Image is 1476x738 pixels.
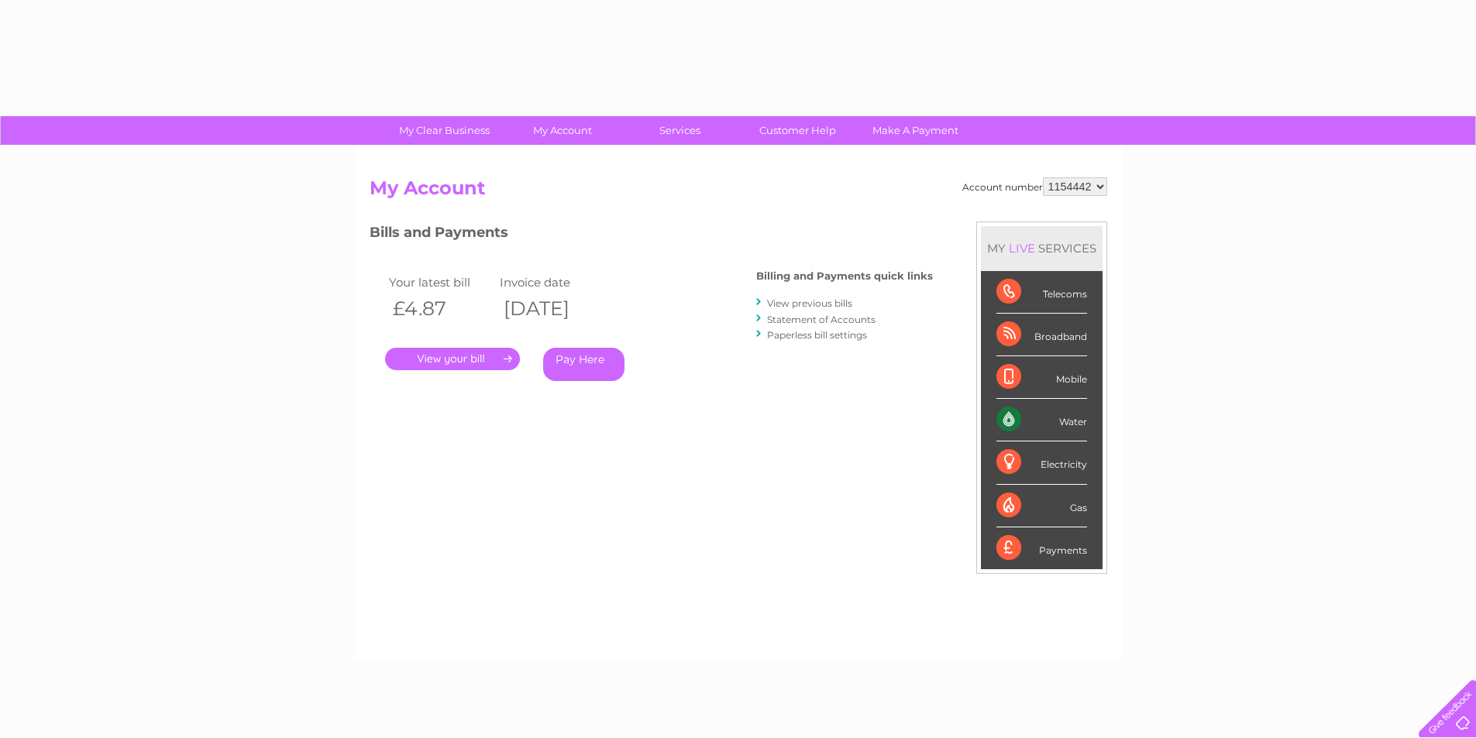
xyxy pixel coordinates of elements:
[767,314,876,325] a: Statement of Accounts
[498,116,626,145] a: My Account
[385,293,497,324] th: £4.87
[385,348,520,370] a: .
[996,527,1087,569] div: Payments
[543,348,624,381] a: Pay Here
[370,221,933,249] h3: Bills and Payments
[385,272,497,293] td: Your latest bill
[996,399,1087,441] div: Water
[962,177,1107,196] div: Account number
[996,271,1087,314] div: Telecoms
[1006,241,1038,256] div: LIVE
[996,485,1087,527] div: Gas
[996,314,1087,356] div: Broadband
[996,356,1087,399] div: Mobile
[496,272,607,293] td: Invoice date
[496,293,607,324] th: [DATE]
[852,116,979,145] a: Make A Payment
[996,441,1087,484] div: Electricity
[616,116,744,145] a: Services
[756,270,933,282] h4: Billing and Payments quick links
[767,329,867,341] a: Paperless bill settings
[380,116,508,145] a: My Clear Business
[767,297,852,309] a: View previous bills
[734,116,862,145] a: Customer Help
[370,177,1107,207] h2: My Account
[981,226,1103,270] div: MY SERVICES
